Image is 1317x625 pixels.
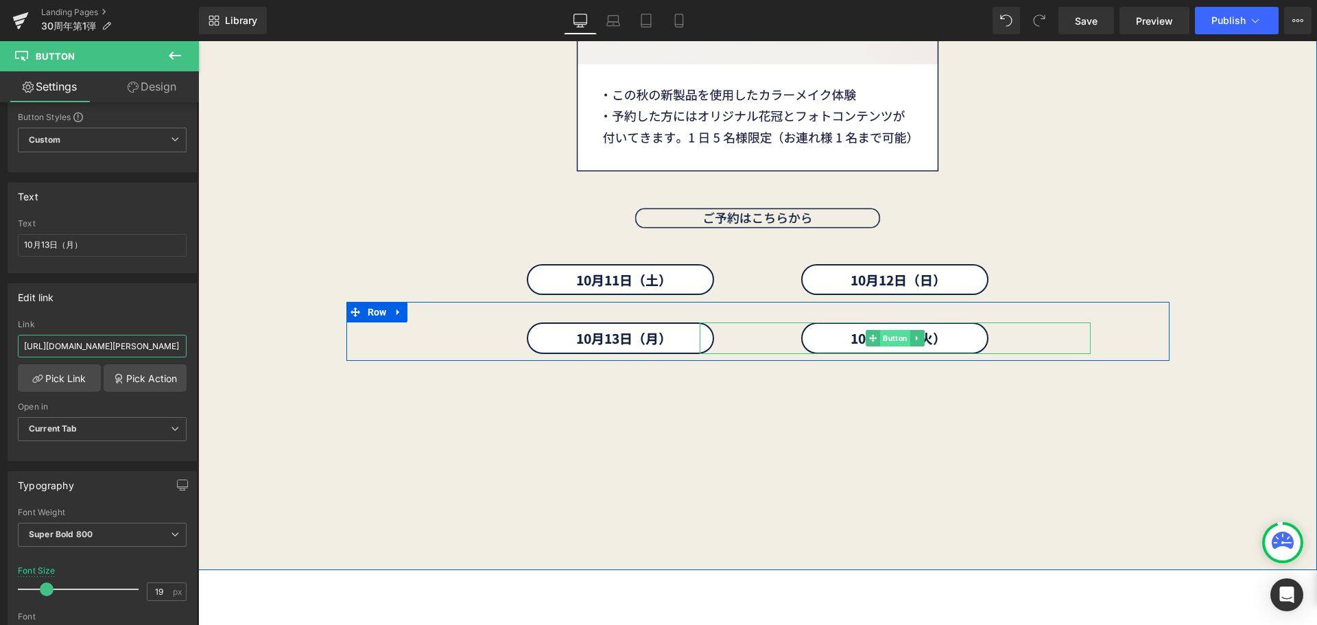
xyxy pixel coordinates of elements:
span: Button [682,289,712,305]
button: Publish [1195,7,1279,34]
a: Desktop [564,7,597,34]
a: Expand / Collapse [711,289,726,305]
div: Text [18,219,187,228]
div: Font [18,612,187,622]
b: Custom [29,134,60,146]
b: Current Tab [29,423,78,434]
a: Pick Action [104,364,187,392]
input: https://your-shop.myshopify.com [18,335,187,357]
div: Font Weight [18,508,187,517]
a: Landing Pages [41,7,199,18]
span: Row [166,261,192,281]
span: px [173,587,185,596]
div: Font Size [18,566,56,576]
div: Open in [18,402,187,412]
div: Open Intercom Messenger [1270,578,1303,611]
a: 10月13日（月） [329,281,516,312]
span: 10月12日（日） [652,228,748,249]
span: Publish [1211,15,1246,26]
a: Design [102,71,202,102]
span: Library [225,14,257,27]
div: Button Styles [18,111,187,122]
a: Pick Link [18,364,101,392]
a: Preview [1119,7,1189,34]
a: Laptop [597,7,630,34]
div: Text [18,183,38,202]
span: Button [36,51,75,62]
span: 30周年第1弾 [41,21,96,32]
span: Save [1075,14,1097,28]
button: Undo [993,7,1020,34]
a: 10月11日（土） [329,223,516,254]
a: 10月12日（日） [603,223,790,254]
span: 10月11日（土） [378,228,473,249]
button: More [1284,7,1312,34]
a: New Library [199,7,267,34]
a: 10月14日（火） [603,281,790,312]
span: 10月13日（月） [378,286,473,307]
a: Tablet [630,7,663,34]
a: Expand / Collapse [191,261,209,281]
div: Typography [18,472,74,491]
button: Redo [1025,7,1053,34]
span: 10月14日（火） [652,286,748,307]
a: Mobile [663,7,696,34]
div: Link [18,320,187,329]
b: Super Bold 800 [29,529,93,539]
span: Preview [1136,14,1173,28]
div: Edit link [18,284,54,303]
